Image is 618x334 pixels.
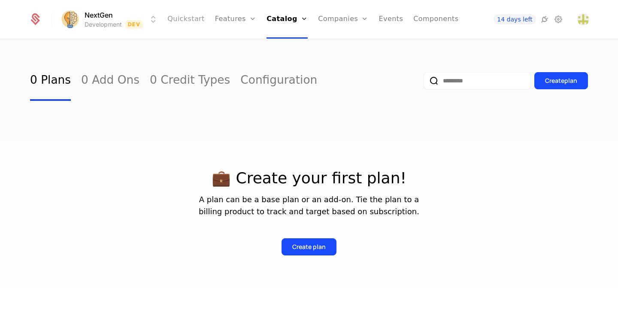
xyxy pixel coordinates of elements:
a: Integrations [539,14,550,24]
p: 💼 Create your first plan! [30,170,588,187]
a: Settings [553,14,563,24]
span: NextGen [85,10,113,20]
button: Select environment [62,10,158,29]
a: 0 Plans [30,61,71,101]
button: Open user button [577,13,589,25]
a: 0 Add Ons [81,61,139,101]
img: Adesh Thakur [577,13,589,25]
div: Create plan [292,243,326,251]
img: NextGen [60,9,80,30]
a: Configuration [240,61,317,101]
span: Dev [125,20,143,29]
a: 14 days left [494,14,536,24]
div: Development [85,20,122,29]
a: 0 Credit Types [150,61,230,101]
div: Create plan [545,76,577,85]
p: A plan can be a base plan or an add-on. Tie the plan to a billing product to track and target bas... [30,194,588,218]
button: Create plan [282,238,336,255]
button: Createplan [534,72,588,89]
